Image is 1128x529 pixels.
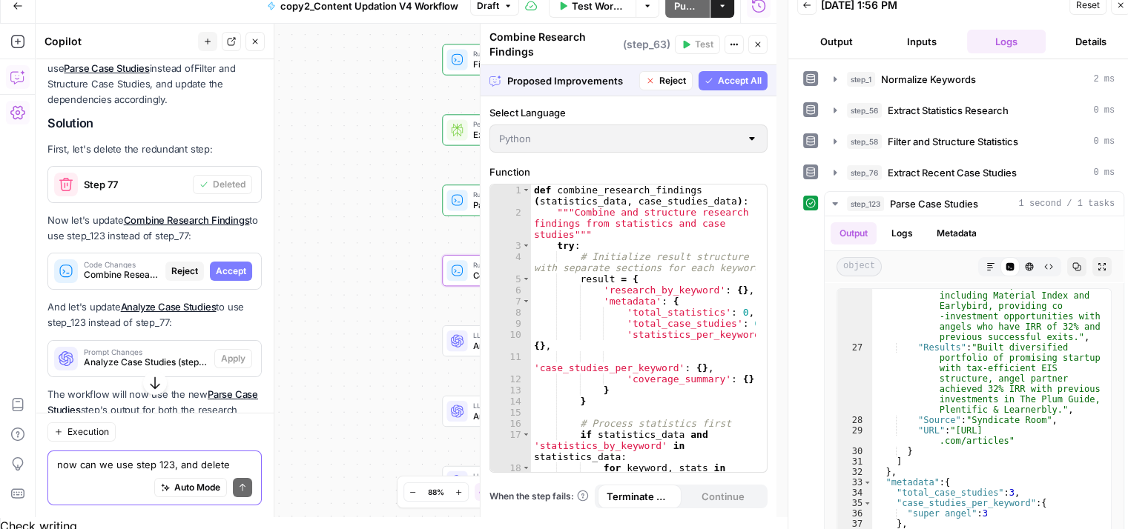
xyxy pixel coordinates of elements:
p: First, let's delete the redundant step: [47,142,262,157]
h2: Solution [47,116,262,130]
span: Deleted [213,178,245,191]
div: 29 [837,425,872,446]
span: Combine Research Findings (step_63) [84,268,159,282]
div: 4 [490,251,531,273]
button: 0 ms [825,130,1124,153]
p: The workflow will now use the new step's output for both the research findings combination and ca... [47,387,262,465]
span: step_58 [847,134,882,149]
span: Toggle code folding, rows 3 through 71 [522,240,530,251]
button: Apply [214,349,252,368]
button: Test [675,35,720,54]
span: 0 ms [1093,135,1115,148]
div: 13 [490,385,531,396]
span: 0 ms [1093,104,1115,117]
button: Inputs [882,30,960,53]
div: 10 [490,329,531,351]
label: Select Language [489,105,768,120]
div: 32 [837,467,872,477]
span: Toggle code folding, rows 5 through 14 [522,273,530,285]
div: 1 [490,184,531,207]
button: Output [797,30,876,53]
div: Run Code · PythonFilter and Structure StatisticsStep 58 [442,44,644,75]
span: Reject [171,264,198,278]
div: 5 [490,273,531,285]
p: I'll help you reorganize the workflow to use instead of , and update the dependencies accordingly. [47,45,262,108]
span: Accept [216,264,246,278]
button: Accept All [699,71,768,90]
input: Python [499,131,740,146]
div: LLM · Azure: o4-miniAnalyze HeadingsStep 90 [442,396,644,427]
div: LLM · GPT-4oAnalyze StatisticsStep 89 [442,325,644,356]
span: Toggle code folding, rows 7 through 13 [522,296,530,307]
div: 15 [490,407,531,418]
button: Deleted [193,175,252,194]
span: Toggle code folding, rows 17 through 26 [522,429,530,440]
span: step_1 [847,72,875,87]
div: Combine Research Findings [489,30,670,59]
div: Perplexity Deep ResearchExtract Recent Case StudiesStep 76 [442,114,644,145]
div: 7 [490,296,531,307]
div: Run Code · PythonCombine Research FindingsStep 63 [442,255,644,286]
span: Proposed Improvements [507,73,633,88]
span: step_76 [847,165,882,180]
button: 2 ms [825,67,1124,91]
span: Step 77 [84,177,187,192]
span: 88% [428,486,444,498]
span: Auto Mode [174,481,220,494]
div: 2 [490,207,531,240]
div: 27 [837,342,872,415]
span: object [837,257,882,276]
div: 18 [490,462,531,496]
div: 33 [837,477,872,488]
div: 31 [837,456,872,467]
a: Parse Case Studies [64,62,149,74]
button: Auto Mode [154,478,227,497]
span: ( step_63 ) [623,37,670,52]
div: 6 [490,285,531,296]
span: Extract Recent Case Studies [888,165,1017,180]
button: Output [831,222,877,244]
span: 2 ms [1093,73,1115,86]
span: Toggle code folding, rows 18 through 26 [522,462,530,473]
p: And let's update to use step_123 instead of step_77: [47,299,262,330]
div: Copilot [44,34,194,49]
a: Analyze Case Studies [121,301,217,313]
div: LLM · Azure: gpt-4oAnalyze Case StudiesStep 91 [442,466,644,497]
span: Prompt Changes [84,348,208,356]
button: Logs [967,30,1046,53]
div: 36 [837,508,872,519]
span: Code Changes [84,261,159,268]
button: 0 ms [825,99,1124,122]
span: step_56 [847,103,882,118]
div: 14 [490,396,531,407]
div: 8 [490,307,531,318]
a: When the step fails: [489,490,589,503]
div: 26 [837,249,872,342]
button: Logs [883,222,922,244]
span: Toggle code folding, rows 33 through 41 [863,477,871,488]
div: 37 [837,519,872,529]
div: 11 [490,351,531,373]
a: Parse Case Studies [47,388,258,416]
div: 30 [837,446,872,456]
div: 9 [490,318,531,329]
span: Extract Statistics Research [888,103,1009,118]
span: Parse Case Studies [890,196,978,211]
span: Reject [659,74,686,87]
span: Continue [702,489,745,504]
button: 0 ms [825,161,1124,184]
div: 28 [837,415,872,425]
span: Accept All [718,74,762,87]
button: 1 second / 1 tasks [825,192,1124,216]
span: 1 second / 1 tasks [1018,197,1115,210]
button: Accept [210,262,252,281]
span: 0 ms [1093,166,1115,179]
p: Now let's update to use step_123 instead of step_77: [47,213,262,244]
a: Combine Research Findings [124,214,250,226]
span: Analyze Case Studies (step_91) [84,356,208,369]
label: Function [489,164,768,179]
span: Filter and Structure Statistics [888,134,1018,149]
span: step_123 [847,196,884,211]
button: Execution [47,422,116,442]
